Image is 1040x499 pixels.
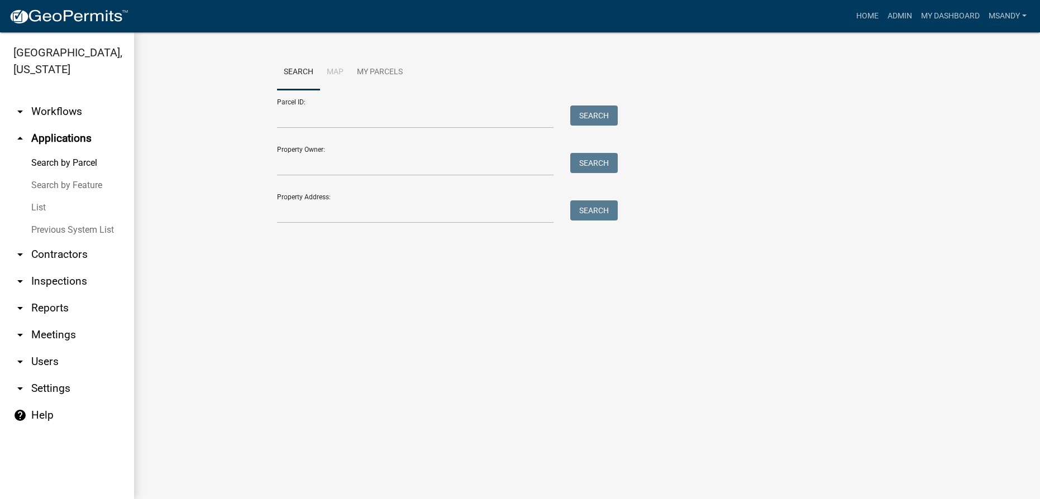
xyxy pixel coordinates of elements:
[984,6,1031,27] a: msandy
[13,355,27,368] i: arrow_drop_down
[570,200,618,220] button: Search
[852,6,883,27] a: Home
[570,153,618,173] button: Search
[350,55,409,90] a: My Parcels
[917,6,984,27] a: My Dashboard
[13,248,27,261] i: arrow_drop_down
[13,328,27,342] i: arrow_drop_down
[13,105,27,118] i: arrow_drop_down
[277,55,320,90] a: Search
[13,132,27,145] i: arrow_drop_up
[13,275,27,288] i: arrow_drop_down
[13,301,27,315] i: arrow_drop_down
[883,6,917,27] a: Admin
[13,382,27,395] i: arrow_drop_down
[570,105,618,126] button: Search
[13,409,27,422] i: help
